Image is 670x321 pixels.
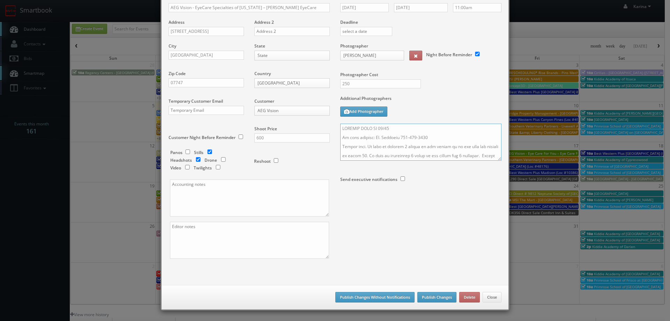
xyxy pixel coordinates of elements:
a: [PERSON_NAME] [340,51,404,60]
a: [GEOGRAPHIC_DATA] [254,78,330,88]
input: Temporary Email [169,106,244,115]
label: Panos [170,149,183,155]
button: Close [483,292,501,302]
input: Photographer Cost [340,79,421,88]
span: [GEOGRAPHIC_DATA] [258,79,320,88]
label: Additional Photographers [340,95,501,105]
a: State [254,51,330,60]
label: Address 2 [254,19,274,25]
span: State [258,51,320,60]
a: AEG Vision [254,106,330,116]
button: Delete [459,292,480,302]
input: Shoot Price [254,133,330,143]
button: Add Photographer [340,107,387,117]
label: Reshoot [254,158,271,164]
input: Title [169,3,330,12]
label: Night Before Reminder [426,52,472,58]
input: City [169,51,244,60]
input: select a date [340,27,392,36]
span: AEG Vision [258,106,320,115]
input: Select a date [340,3,389,12]
label: Stills [194,149,203,155]
label: Twilights [194,165,212,171]
input: Address [169,27,244,36]
label: Drone [204,157,217,163]
label: Country [254,71,271,76]
label: Customer [254,98,274,104]
label: Photographer Cost [335,72,507,78]
label: Video [170,165,181,171]
input: Select a date [394,3,448,12]
label: Temporary Customer Email [169,98,223,104]
label: Address [169,19,185,25]
label: Customer Night Before Reminder [169,134,236,140]
label: Photographer [340,43,368,49]
label: Send executive notifications [340,176,397,182]
label: City [169,43,176,49]
label: State [254,43,265,49]
button: Publish Changes Without Notifications [335,292,415,302]
input: Zip Code [169,78,244,87]
label: Deadline [335,19,507,25]
label: Zip Code [169,71,186,76]
span: [PERSON_NAME] [343,51,395,60]
input: Address 2 [254,27,330,36]
label: Headshots [170,157,192,163]
button: Publish Changes [417,292,456,302]
label: Shoot Price [254,126,277,132]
